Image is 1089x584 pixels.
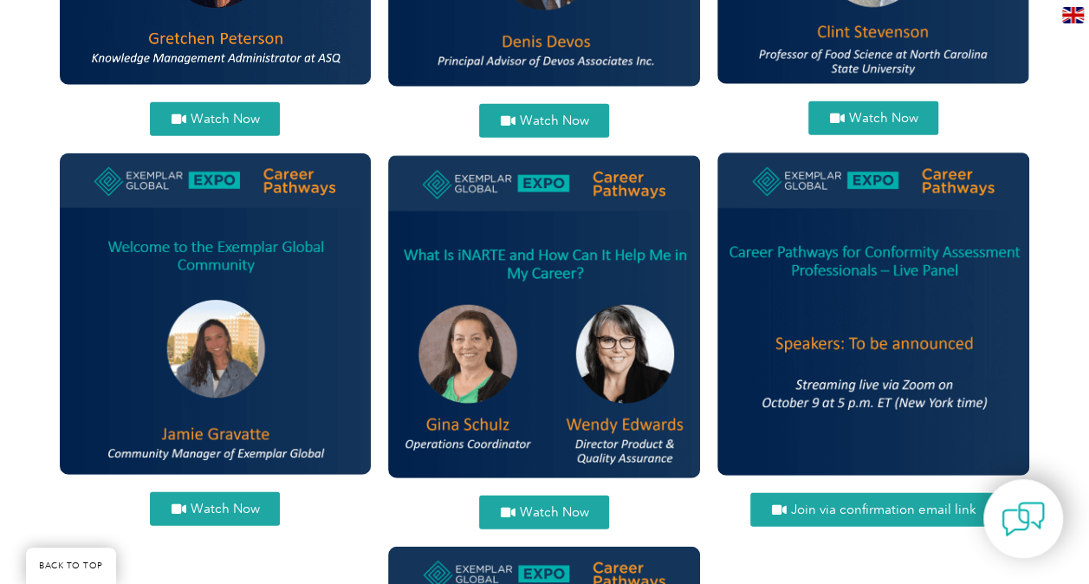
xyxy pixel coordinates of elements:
[26,548,116,584] a: BACK TO TOP
[150,492,280,526] a: Watch Now
[479,104,609,138] a: Watch Now
[150,102,280,136] a: Watch Now
[1062,7,1084,23] img: en
[60,153,372,475] img: jamie
[1001,497,1045,541] img: contact-chat.png
[717,152,1029,476] img: NY
[519,506,588,519] span: Watch Now
[190,113,259,126] span: Watch Now
[750,493,996,527] a: Join via confirmation email link
[808,101,938,135] a: Watch Now
[519,114,588,127] span: Watch Now
[848,112,917,125] span: Watch Now
[790,503,976,516] span: Join via confirmation email link
[479,496,609,529] a: Watch Now
[388,155,700,479] img: gina and wendy
[190,503,259,516] span: Watch Now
